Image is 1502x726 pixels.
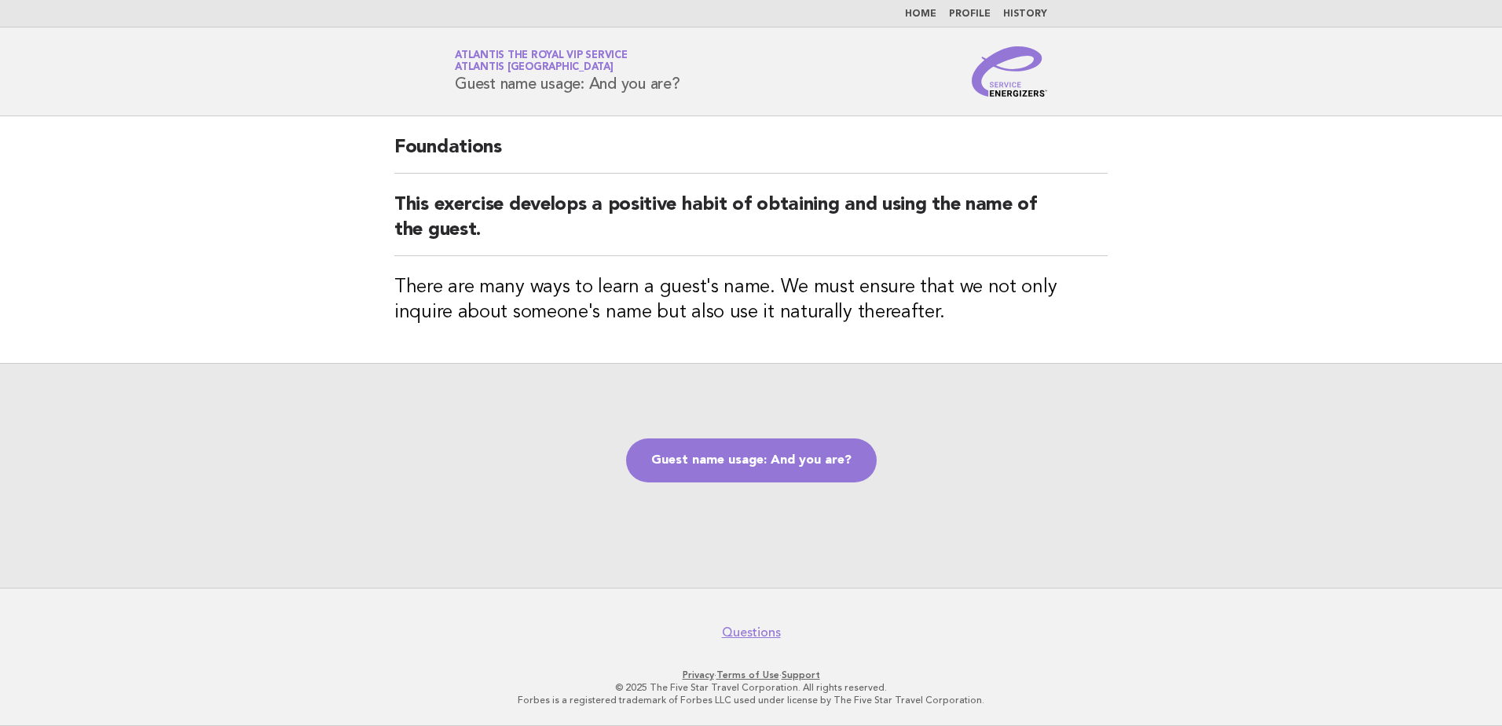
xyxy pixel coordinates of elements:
[270,681,1232,694] p: © 2025 The Five Star Travel Corporation. All rights reserved.
[394,275,1108,325] h3: There are many ways to learn a guest's name. We must ensure that we not only inquire about someon...
[455,50,628,72] a: Atlantis the Royal VIP ServiceAtlantis [GEOGRAPHIC_DATA]
[626,438,877,482] a: Guest name usage: And you are?
[722,625,781,640] a: Questions
[455,51,680,92] h1: Guest name usage: And you are?
[683,669,714,680] a: Privacy
[972,46,1047,97] img: Service Energizers
[782,669,820,680] a: Support
[270,669,1232,681] p: · ·
[1003,9,1047,19] a: History
[270,694,1232,706] p: Forbes is a registered trademark of Forbes LLC used under license by The Five Star Travel Corpora...
[949,9,991,19] a: Profile
[905,9,936,19] a: Home
[394,192,1108,256] h2: This exercise develops a positive habit of obtaining and using the name of the guest.
[716,669,779,680] a: Terms of Use
[455,63,614,73] span: Atlantis [GEOGRAPHIC_DATA]
[394,135,1108,174] h2: Foundations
